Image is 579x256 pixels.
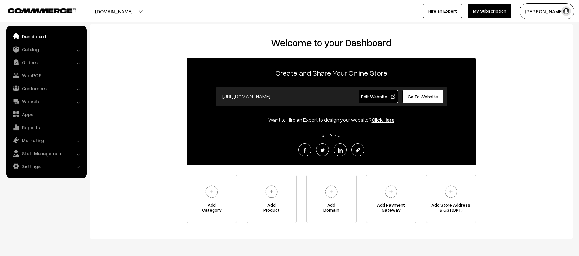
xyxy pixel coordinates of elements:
a: Website [8,96,85,107]
a: WebPOS [8,70,85,81]
a: Orders [8,56,85,68]
a: Go To Website [402,90,444,103]
a: Add Store Address& GST(OPT) [426,175,476,223]
img: plus.svg [442,183,460,201]
a: Settings [8,160,85,172]
span: Go To Website [408,94,438,99]
p: Create and Share Your Online Store [187,67,476,79]
a: Staff Management [8,148,85,159]
img: plus.svg [203,183,221,201]
h2: Welcome to your Dashboard [96,37,566,48]
button: [DOMAIN_NAME] [73,3,155,19]
a: Apps [8,108,85,120]
a: Add PaymentGateway [366,175,416,223]
span: Add Product [247,202,296,215]
img: plus.svg [263,183,280,201]
a: Hire an Expert [423,4,462,18]
a: AddProduct [247,175,297,223]
a: Reports [8,122,85,133]
a: Dashboard [8,30,85,42]
a: AddCategory [187,175,237,223]
a: COMMMERCE [8,6,64,14]
img: plus.svg [322,183,340,201]
a: Catalog [8,44,85,55]
a: AddDomain [306,175,357,223]
a: Marketing [8,134,85,146]
span: Add Store Address & GST(OPT) [426,202,476,215]
img: plus.svg [382,183,400,201]
a: My Subscription [468,4,511,18]
img: COMMMERCE [8,8,76,13]
a: Click Here [372,116,394,123]
span: Add Payment Gateway [366,202,416,215]
span: Add Domain [307,202,356,215]
a: Customers [8,82,85,94]
span: Add Category [187,202,237,215]
button: [PERSON_NAME] [520,3,574,19]
span: SHARE [319,132,344,138]
img: user [561,6,571,16]
a: Edit Website [359,90,398,103]
div: Want to Hire an Expert to design your website? [187,116,476,124]
span: Edit Website [361,94,395,99]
